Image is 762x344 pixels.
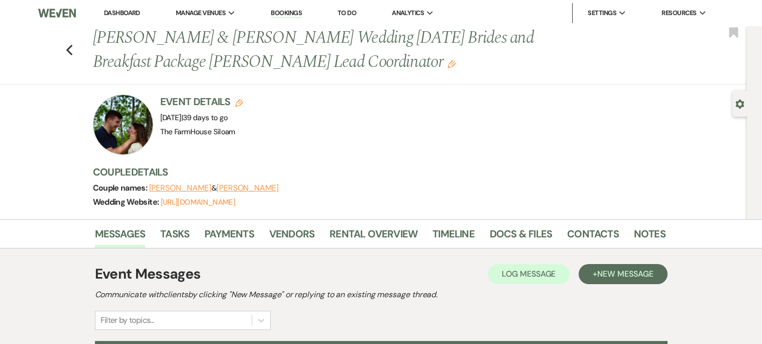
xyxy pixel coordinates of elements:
[161,197,235,207] a: [URL][DOMAIN_NAME]
[149,184,211,192] button: [PERSON_NAME]
[392,8,424,18] span: Analytics
[183,113,228,123] span: 39 days to go
[490,226,552,248] a: Docs & Files
[338,9,356,17] a: To Do
[735,99,744,108] button: Open lead details
[160,95,244,109] h3: Event Details
[181,113,228,123] span: |
[634,226,666,248] a: Notes
[271,9,302,18] a: Bookings
[269,226,314,248] a: Vendors
[104,9,140,17] a: Dashboard
[95,226,146,248] a: Messages
[93,165,656,179] h3: Couple Details
[448,59,456,68] button: Edit
[149,183,279,193] span: &
[160,127,236,137] span: The FarmHouse Siloam
[100,314,154,326] div: Filter by topics...
[579,264,667,284] button: +New Message
[330,226,417,248] a: Rental Overview
[93,26,543,74] h1: [PERSON_NAME] & [PERSON_NAME] Wedding [DATE] Brides and Breakfast Package [PERSON_NAME] Lead Coor...
[662,8,696,18] span: Resources
[567,226,619,248] a: Contacts
[38,3,76,24] img: Weven Logo
[160,226,189,248] a: Tasks
[432,226,475,248] a: Timeline
[588,8,616,18] span: Settings
[502,269,556,279] span: Log Message
[488,264,570,284] button: Log Message
[95,289,668,301] h2: Communicate with clients by clicking "New Message" or replying to an existing message thread.
[93,183,149,193] span: Couple names:
[597,269,653,279] span: New Message
[160,113,228,123] span: [DATE]
[176,8,226,18] span: Manage Venues
[216,184,279,192] button: [PERSON_NAME]
[204,226,254,248] a: Payments
[95,264,201,285] h1: Event Messages
[93,197,161,207] span: Wedding Website:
